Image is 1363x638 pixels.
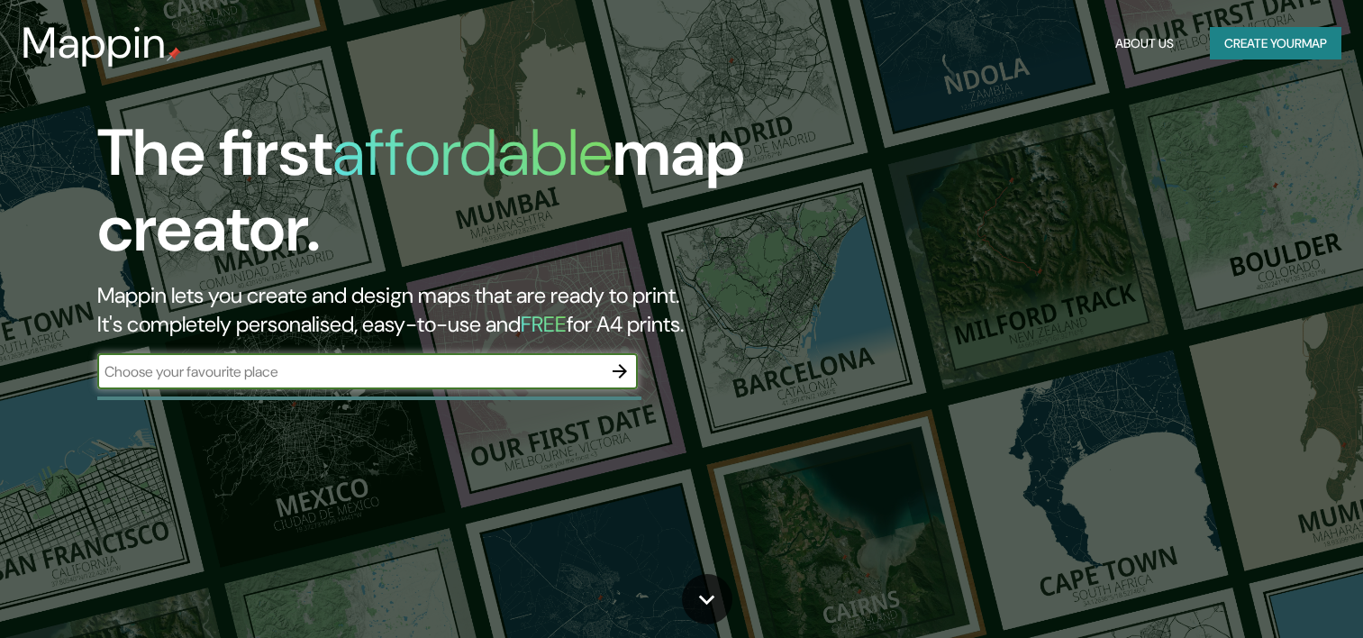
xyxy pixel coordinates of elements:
button: About Us [1108,27,1181,60]
h5: FREE [521,310,567,338]
h3: Mappin [22,18,167,68]
h1: affordable [332,111,613,195]
input: Choose your favourite place [97,361,602,382]
button: Create yourmap [1210,27,1341,60]
h1: The first map creator. [97,115,779,281]
img: mappin-pin [167,47,181,61]
h2: Mappin lets you create and design maps that are ready to print. It's completely personalised, eas... [97,281,779,339]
